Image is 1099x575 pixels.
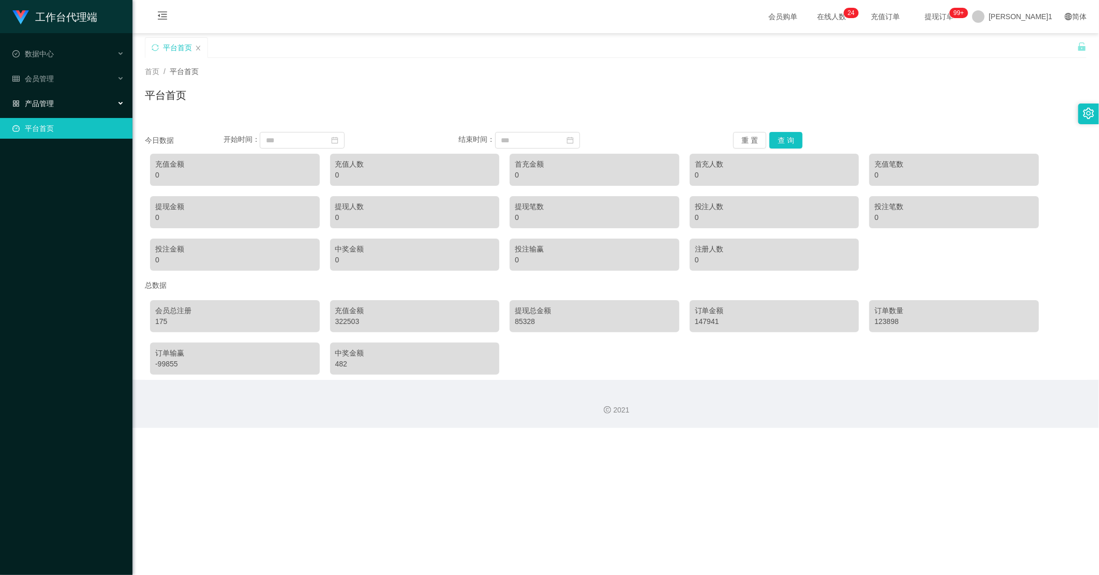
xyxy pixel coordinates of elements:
div: 0 [515,212,674,223]
div: 充值人数 [335,159,495,170]
span: 开始时间： [224,136,260,144]
div: 订单金额 [695,305,854,316]
div: 投注金额 [155,244,315,255]
p: 2 [848,8,851,18]
p: 4 [851,8,855,18]
div: 订单数量 [874,305,1034,316]
i: 图标： 日历 [331,137,338,144]
div: 123898 [874,316,1034,327]
div: 今日数据 [145,135,224,146]
div: 0 [695,170,854,181]
div: 0 [335,170,495,181]
font: 产品管理 [25,99,54,108]
div: 首充金额 [515,159,674,170]
img: logo.9652507e.png [12,10,29,25]
div: 322503 [335,316,495,327]
div: 0 [155,170,315,181]
div: 提现总金额 [515,305,674,316]
font: 充值订单 [871,12,900,21]
font: 简体 [1072,12,1087,21]
div: 订单输赢 [155,348,315,359]
sup: 1023 [949,8,968,18]
div: 投注人数 [695,201,854,212]
div: 充值金额 [335,305,495,316]
div: 0 [155,212,315,223]
div: 会员总注册 [155,305,315,316]
span: 结束时间： [459,136,495,144]
i: 图标： 设置 [1083,108,1094,119]
div: 首充人数 [695,159,854,170]
div: 0 [695,212,854,223]
font: 提现订单 [925,12,954,21]
i: 图标： check-circle-o [12,50,20,57]
button: 重 置 [733,132,766,149]
span: 首页 [145,67,159,76]
h1: 平台首页 [145,87,186,103]
font: 会员管理 [25,75,54,83]
div: 总数据 [145,276,1087,295]
i: 图标： 版权所有 [604,406,611,414]
i: 图标： 同步 [152,44,159,51]
div: 147941 [695,316,854,327]
div: 充值金额 [155,159,315,170]
i: 图标： global [1065,13,1072,20]
i: 图标： menu-fold [145,1,180,34]
div: 0 [155,255,315,266]
span: 平台首页 [170,67,199,76]
sup: 24 [843,8,858,18]
div: 0 [695,255,854,266]
div: 平台首页 [163,38,192,57]
div: 提现人数 [335,201,495,212]
h1: 工作台代理端 [35,1,97,34]
font: 数据中心 [25,50,54,58]
div: 0 [874,212,1034,223]
div: 0 [515,255,674,266]
i: 图标： 解锁 [1077,42,1087,51]
font: 在线人数 [817,12,846,21]
span: / [164,67,166,76]
div: 0 [335,212,495,223]
div: 175 [155,316,315,327]
font: 2021 [613,406,629,414]
div: 0 [874,170,1034,181]
button: 查 询 [769,132,803,149]
div: 中奖金额 [335,244,495,255]
div: 提现笔数 [515,201,674,212]
div: 85328 [515,316,674,327]
a: 工作台代理端 [12,12,97,21]
div: 中奖金额 [335,348,495,359]
i: 图标： 关闭 [195,45,201,51]
div: -99855 [155,359,315,370]
div: 提现金额 [155,201,315,212]
div: 注册人数 [695,244,854,255]
div: 482 [335,359,495,370]
div: 0 [515,170,674,181]
div: 投注笔数 [874,201,1034,212]
i: 图标： table [12,75,20,82]
div: 投注输赢 [515,244,674,255]
i: 图标： AppStore-O [12,100,20,107]
i: 图标： 日历 [567,137,574,144]
div: 0 [335,255,495,266]
a: 图标： 仪表板平台首页 [12,118,124,139]
div: 充值笔数 [874,159,1034,170]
